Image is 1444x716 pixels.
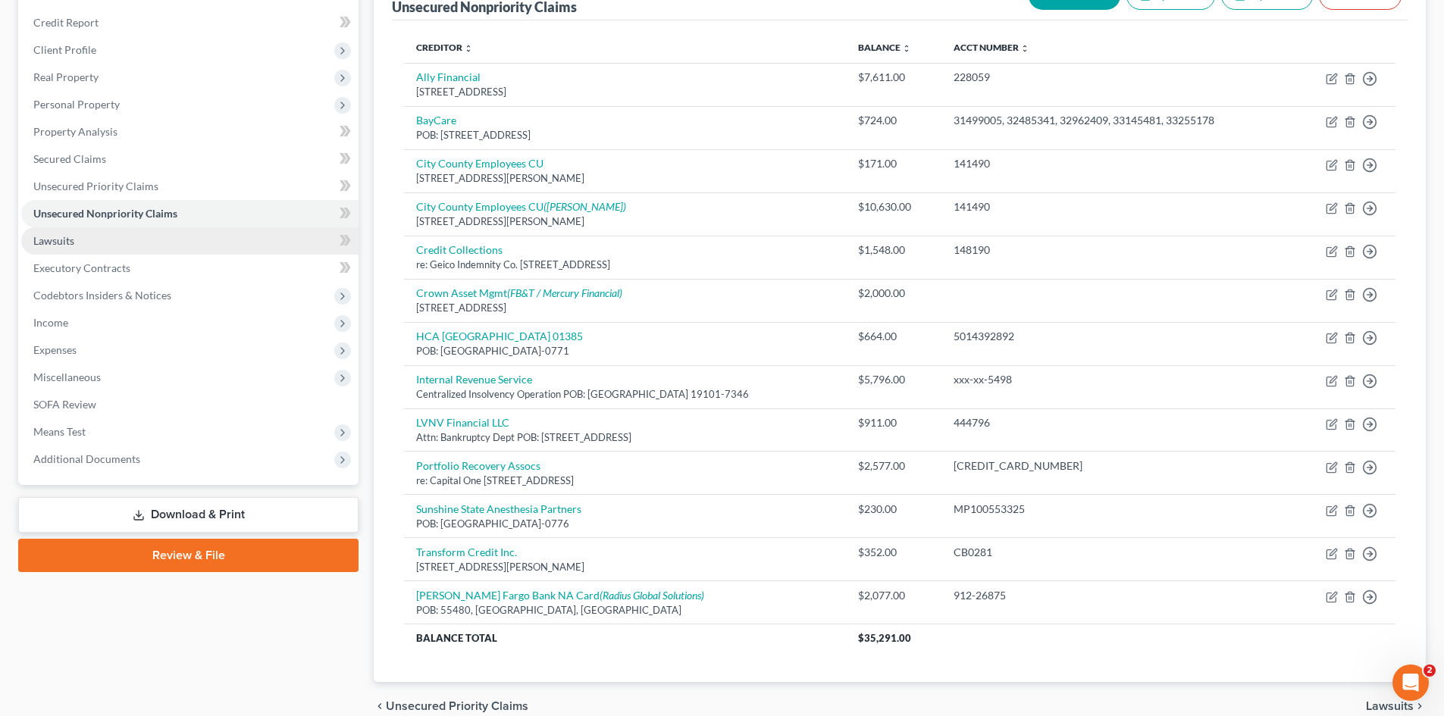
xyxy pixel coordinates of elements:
[386,700,528,712] span: Unsecured Priority Claims
[33,261,130,274] span: Executory Contracts
[416,474,834,488] div: re: Capital One [STREET_ADDRESS]
[858,588,929,603] div: $2,077.00
[954,372,1282,387] div: xxx-xx-5498
[33,289,171,302] span: Codebtors Insiders & Notices
[1424,664,1436,677] span: 2
[902,44,911,53] i: unfold_more
[858,242,929,258] div: $1,548.00
[374,700,528,712] button: chevron_left Unsecured Priority Claims
[416,517,834,531] div: POB: [GEOGRAPHIC_DATA]-0776
[416,157,543,170] a: City County Employees CU
[600,589,704,602] i: (Radius Global Solutions)
[416,42,473,53] a: Creditor unfold_more
[33,343,77,356] span: Expenses
[1414,700,1426,712] i: chevron_right
[858,632,911,644] span: $35,291.00
[416,70,481,83] a: Ally Financial
[33,207,177,220] span: Unsecured Nonpriority Claims
[858,70,929,85] div: $7,611.00
[416,85,834,99] div: [STREET_ADDRESS]
[33,316,68,329] span: Income
[416,258,834,272] div: re: Geico Indemnity Co. [STREET_ADDRESS]
[21,227,359,255] a: Lawsuits
[33,152,106,165] span: Secured Claims
[1020,44,1029,53] i: unfold_more
[416,387,834,402] div: Centralized Insolvency Operation POB: [GEOGRAPHIC_DATA] 19101-7346
[858,372,929,387] div: $5,796.00
[33,180,158,192] span: Unsecured Priority Claims
[416,214,834,229] div: [STREET_ADDRESS][PERSON_NAME]
[954,588,1282,603] div: 912-26875
[507,286,622,299] i: (FB&T / Mercury Financial)
[858,286,929,301] div: $2,000.00
[416,114,456,127] a: BayCare
[858,502,929,517] div: $230.00
[416,416,509,429] a: LVNV Financial LLC
[416,560,834,574] div: [STREET_ADDRESS][PERSON_NAME]
[416,344,834,358] div: POB: [GEOGRAPHIC_DATA]-0771
[33,234,74,247] span: Lawsuits
[1392,664,1429,701] iframe: Intercom live chat
[33,452,140,465] span: Additional Documents
[21,145,359,173] a: Secured Claims
[858,42,911,53] a: Balance unfold_more
[858,199,929,214] div: $10,630.00
[33,398,96,411] span: SOFA Review
[1366,700,1414,712] span: Lawsuits
[954,156,1282,171] div: 141490
[954,70,1282,85] div: 228059
[954,42,1029,53] a: Acct Number unfold_more
[21,255,359,282] a: Executory Contracts
[416,430,834,445] div: Attn: Bankruptcy Dept POB: [STREET_ADDRESS]
[858,458,929,474] div: $2,577.00
[416,546,517,558] a: Transform Credit Inc.
[954,113,1282,128] div: 31499005, 32485341, 32962409, 33145481, 33255178
[416,373,532,386] a: Internal Revenue Service
[21,9,359,36] a: Credit Report
[416,603,834,618] div: POB: 55480, [GEOGRAPHIC_DATA], [GEOGRAPHIC_DATA]
[416,286,622,299] a: Crown Asset Mgmt(FB&T / Mercury Financial)
[416,301,834,315] div: [STREET_ADDRESS]
[858,113,929,128] div: $724.00
[33,43,96,56] span: Client Profile
[33,16,99,29] span: Credit Report
[404,624,846,652] th: Balance Total
[374,700,386,712] i: chevron_left
[543,200,626,213] i: ([PERSON_NAME])
[416,200,626,213] a: City County Employees CU([PERSON_NAME])
[954,329,1282,344] div: 5014392892
[416,589,704,602] a: [PERSON_NAME] Fargo Bank NA Card(Radius Global Solutions)
[954,199,1282,214] div: 141490
[21,173,359,200] a: Unsecured Priority Claims
[18,497,359,533] a: Download & Print
[858,545,929,560] div: $352.00
[33,125,117,138] span: Property Analysis
[416,330,583,342] a: HCA [GEOGRAPHIC_DATA] 01385
[18,539,359,572] a: Review & File
[21,200,359,227] a: Unsecured Nonpriority Claims
[954,545,1282,560] div: CB0281
[416,243,503,256] a: Credit Collections
[858,329,929,344] div: $664.00
[954,415,1282,430] div: 444796
[33,70,99,83] span: Real Property
[416,171,834,186] div: [STREET_ADDRESS][PERSON_NAME]
[858,156,929,171] div: $171.00
[33,98,120,111] span: Personal Property
[464,44,473,53] i: unfold_more
[33,371,101,383] span: Miscellaneous
[954,502,1282,517] div: MP100553325
[416,502,581,515] a: Sunshine State Anesthesia Partners
[21,391,359,418] a: SOFA Review
[858,415,929,430] div: $911.00
[954,458,1282,474] div: [CREDIT_CARD_NUMBER]
[416,128,834,142] div: POB: [STREET_ADDRESS]
[416,459,540,472] a: Portfolio Recovery Assocs
[1366,700,1426,712] button: Lawsuits chevron_right
[33,425,86,438] span: Means Test
[21,118,359,145] a: Property Analysis
[954,242,1282,258] div: 148190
